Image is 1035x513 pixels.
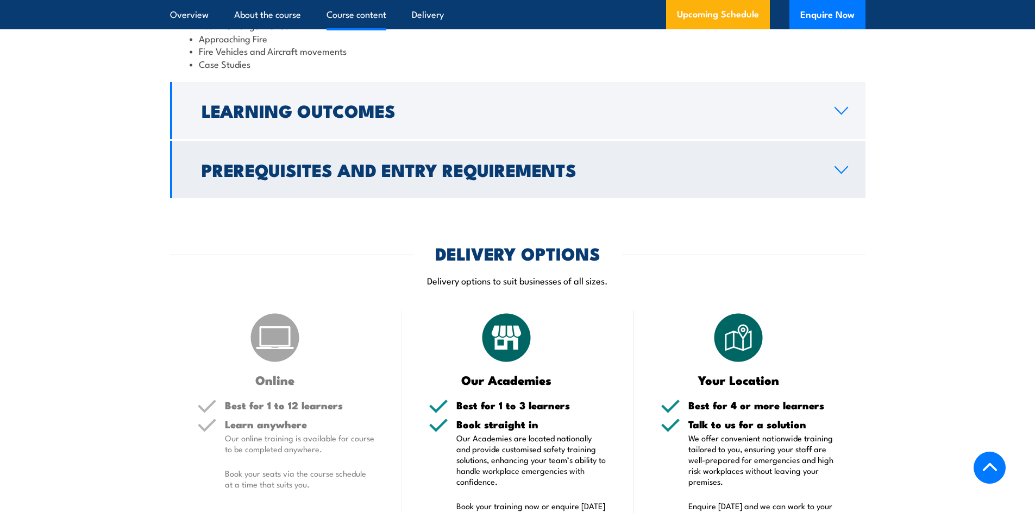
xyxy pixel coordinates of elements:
[429,373,585,386] h3: Our Academies
[170,141,865,198] a: Prerequisites and Entry Requirements
[190,58,846,70] li: Case Studies
[202,162,817,177] h2: Prerequisites and Entry Requirements
[661,373,817,386] h3: Your Location
[456,400,606,410] h5: Best for 1 to 3 learners
[225,400,375,410] h5: Best for 1 to 12 learners
[170,274,865,287] p: Delivery options to suit businesses of all sizes.
[435,245,600,261] h2: DELIVERY OPTIONS
[456,419,606,429] h5: Book straight in
[456,433,606,487] p: Our Academies are located nationally and provide customised safety training solutions, enhancing ...
[190,45,846,57] li: Fire Vehicles and Aircraft movements
[170,82,865,139] a: Learning Outcomes
[225,468,375,490] p: Book your seats via the course schedule at a time that suits you.
[688,400,838,410] h5: Best for 4 or more learners
[197,373,353,386] h3: Online
[190,32,846,45] li: Approaching Fire
[225,433,375,454] p: Our online training is available for course to be completed anywhere.
[688,433,838,487] p: We offer convenient nationwide training tailored to you, ensuring your staff are well-prepared fo...
[202,103,817,118] h2: Learning Outcomes
[225,419,375,429] h5: Learn anywhere
[688,419,838,429] h5: Talk to us for a solution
